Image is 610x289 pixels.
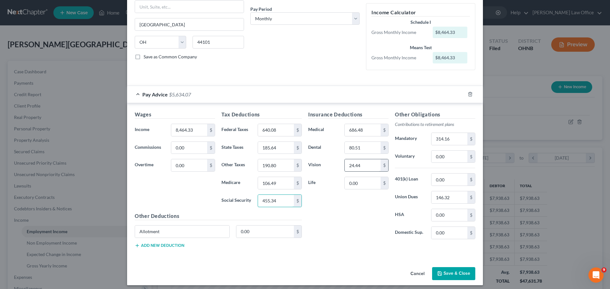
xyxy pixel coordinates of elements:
[308,111,389,119] h5: Insurance Deductions
[294,195,302,207] div: $
[345,177,381,189] input: 0.00
[218,159,254,172] label: Other Taxes
[258,195,294,207] input: 0.00
[405,268,430,280] button: Cancel
[144,54,197,59] span: Save as Common Company
[193,36,244,49] input: Enter zip...
[392,191,428,204] label: Union Dues
[294,142,302,154] div: $
[171,124,207,136] input: 0.00
[467,174,475,186] div: $
[218,124,254,136] label: Federal Taxes
[345,124,381,136] input: 0.00
[171,142,207,154] input: 0.00
[392,227,428,239] label: Domestic Sup.
[135,243,184,248] button: Add new deduction
[135,212,302,220] h5: Other Deductions
[395,111,475,119] h5: Other Obligations
[371,9,470,16] h5: Income Calculator
[305,141,341,154] label: Dental
[381,142,388,154] div: $
[392,150,428,163] label: Voluntary
[258,142,294,154] input: 0.00
[395,121,475,128] p: Contributions to retirement plans
[431,209,467,221] input: 0.00
[345,159,381,171] input: 0.00
[207,159,215,171] div: $
[305,124,341,136] label: Medical
[169,91,191,97] span: $5,634.07
[294,159,302,171] div: $
[171,159,207,171] input: 0.00
[432,267,475,280] button: Save & Close
[392,133,428,145] label: Mandatory
[142,91,168,97] span: Pay Advice
[467,209,475,221] div: $
[433,52,468,63] div: $8,464.33
[392,173,428,186] label: 401(k) Loan
[258,124,294,136] input: 0.00
[207,124,215,136] div: $
[258,177,294,189] input: 0.00
[294,124,302,136] div: $
[467,191,475,203] div: $
[601,267,607,273] span: 9
[218,141,254,154] label: State Taxes
[371,19,470,25] div: Schedule I
[135,127,149,132] span: Income
[135,1,244,13] input: Unit, Suite, etc...
[431,174,467,186] input: 0.00
[305,159,341,172] label: Vision
[218,194,254,207] label: Social Security
[588,267,604,283] iframe: Intercom live chat
[135,18,244,30] input: Enter city...
[467,133,475,145] div: $
[381,159,388,171] div: $
[381,124,388,136] div: $
[250,6,272,12] span: Pay Period
[294,177,302,189] div: $
[431,227,467,239] input: 0.00
[132,159,168,172] label: Overtime
[371,44,470,51] div: Means Test
[132,141,168,154] label: Commissions
[433,27,468,38] div: $8,464.33
[381,177,388,189] div: $
[221,111,302,119] h5: Tax Deductions
[294,226,302,238] div: $
[236,226,294,238] input: 0.00
[431,133,467,145] input: 0.00
[258,159,294,171] input: 0.00
[135,111,215,119] h5: Wages
[368,29,430,36] div: Gross Monthly Income
[392,209,428,221] label: HSA
[305,177,341,189] label: Life
[135,226,229,238] input: Specify...
[467,227,475,239] div: $
[467,151,475,163] div: $
[431,191,467,203] input: 0.00
[345,142,381,154] input: 0.00
[207,142,215,154] div: $
[431,151,467,163] input: 0.00
[368,55,430,61] div: Gross Monthly Income
[218,177,254,189] label: Medicare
